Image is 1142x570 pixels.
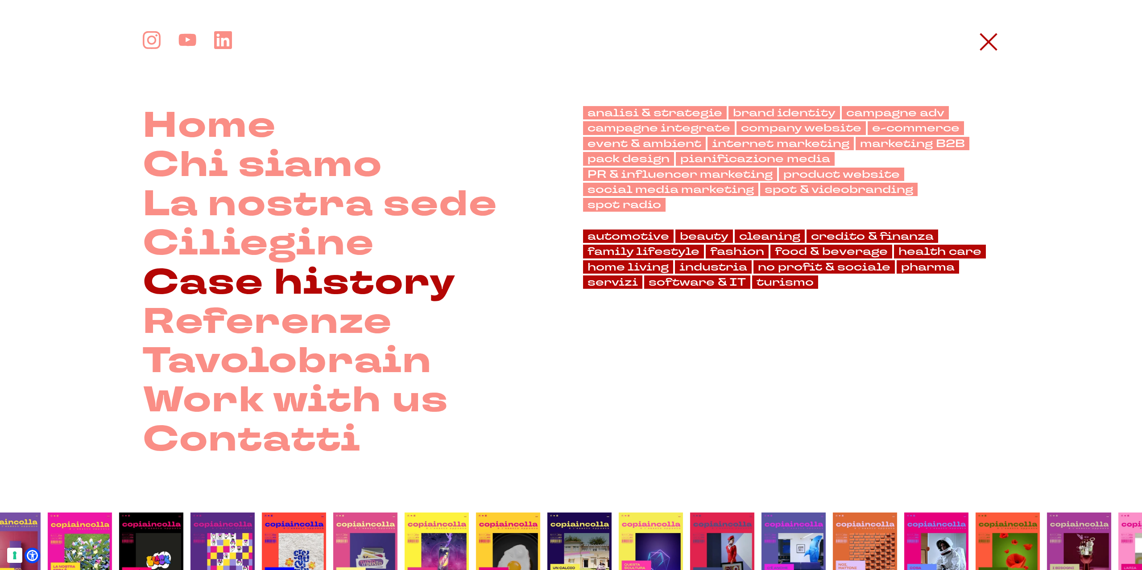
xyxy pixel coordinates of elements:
a: brand identity [728,106,840,119]
a: food & beverage [770,245,892,258]
a: marketing B2B [856,137,969,150]
a: turismo [752,275,818,289]
a: pack design [583,152,674,165]
a: La nostra sede [143,185,497,224]
a: automotive [583,230,674,243]
a: social media marketing [583,183,758,196]
a: Contatti [143,420,361,459]
a: family lifestyle [583,245,704,258]
a: spot & videobranding [760,183,918,196]
a: home living [583,260,673,274]
a: Case history [143,263,456,302]
a: pharma [897,260,959,274]
a: company website [737,121,866,135]
a: Referenze [143,302,392,341]
button: Le tue preferenze relative al consenso per le tecnologie di tracciamento [7,548,22,563]
a: Tavolobrain [143,341,432,381]
a: campagne integrate [583,121,735,135]
a: Home [143,106,276,145]
a: e-commerce [868,121,964,135]
a: beauty [675,230,733,243]
a: servizi [583,275,642,289]
a: Open Accessibility Menu [27,550,38,561]
a: internet marketing [708,137,854,150]
a: event & ambient [583,137,706,150]
a: fashion [706,245,769,258]
a: industria [675,260,752,274]
a: cleaning [735,230,805,243]
a: spot radio [583,198,666,211]
a: product website [779,168,904,181]
a: campagne adv [842,106,949,119]
a: PR & influencer marketing [583,168,777,181]
a: Chi siamo [143,145,382,185]
a: no profit & sociale [753,260,895,274]
a: pianificazione media [676,152,835,165]
a: Ciliegine [143,224,374,263]
a: health care [894,245,986,258]
a: analisi & strategie [583,106,727,119]
a: software & IT [644,275,750,289]
a: Work with us [143,381,448,420]
a: credito & finanza [807,230,938,243]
